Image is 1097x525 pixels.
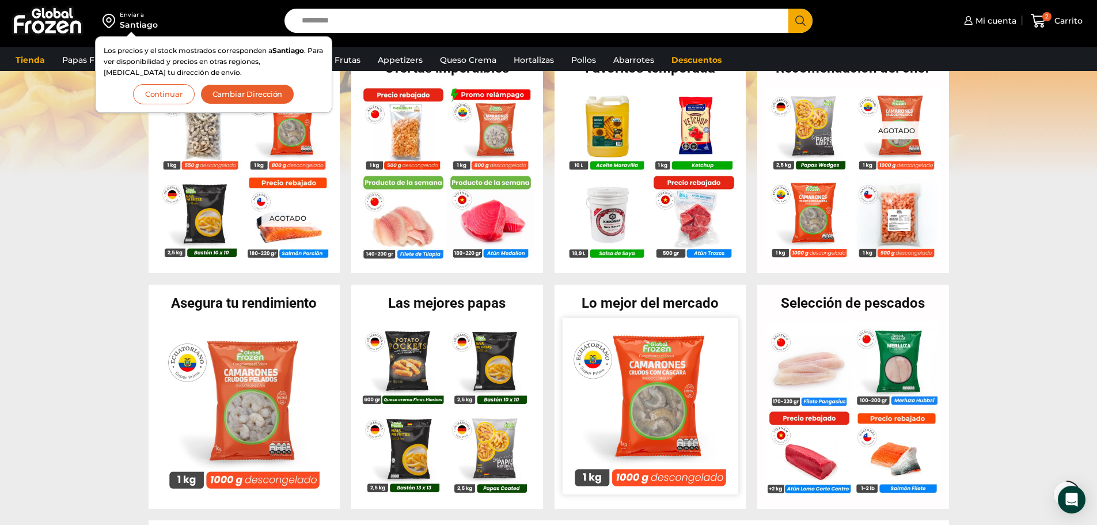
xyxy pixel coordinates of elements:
span: 2 [1042,12,1052,21]
span: Carrito [1052,15,1083,27]
a: Papas Fritas [56,49,118,71]
button: Search button [788,9,813,33]
strong: Santiago [272,46,304,55]
img: address-field-icon.svg [103,11,120,31]
p: Los precios y el stock mostrados corresponden a . Para ver disponibilidad y precios en otras regi... [104,45,324,78]
a: Tienda [10,49,51,71]
a: Hortalizas [508,49,560,71]
a: Descuentos [666,49,727,71]
h2: Recomendación del chef [757,61,949,75]
p: Agotado [261,209,314,227]
a: Pollos [565,49,602,71]
div: Open Intercom Messenger [1058,486,1085,513]
a: 2 Carrito [1028,7,1085,35]
h2: Favoritos temporada [555,61,746,75]
p: Agotado [870,121,923,139]
h2: Selección de pescados [757,296,949,310]
button: Continuar [133,84,195,104]
div: Santiago [120,19,158,31]
a: Queso Crema [434,49,502,71]
h2: Ofertas imperdibles [351,61,543,75]
button: Cambiar Dirección [200,84,295,104]
a: Appetizers [372,49,428,71]
div: Enviar a [120,11,158,19]
h2: Las mejores papas [351,296,543,310]
a: Mi cuenta [961,9,1016,32]
h2: Asegura tu rendimiento [149,296,340,310]
a: Abarrotes [608,49,660,71]
span: Mi cuenta [973,15,1016,27]
h2: Lo mejor del mercado [555,296,746,310]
